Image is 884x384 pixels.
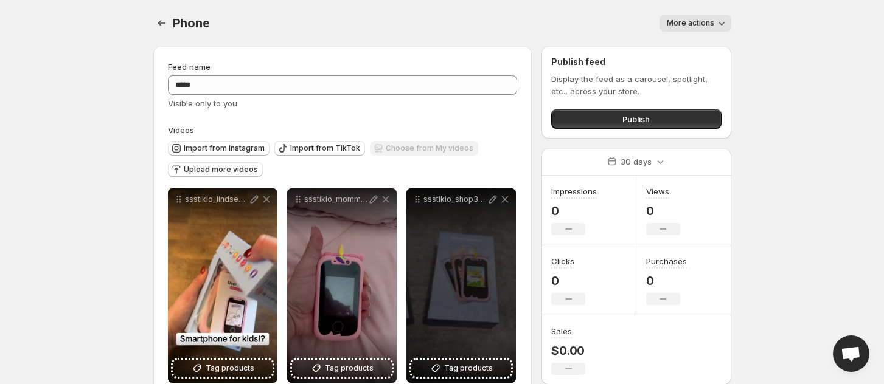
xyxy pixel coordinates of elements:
[184,143,265,153] span: Import from Instagram
[206,362,254,374] span: Tag products
[406,188,516,383] div: ssstikio_shop365247_1753457971130Tag products
[646,273,687,288] p: 0
[551,325,572,337] h3: Sales
[551,73,721,97] p: Display the feed as a carousel, spotlight, etc., across your store.
[622,113,650,125] span: Publish
[551,109,721,129] button: Publish
[292,360,392,377] button: Tag products
[168,188,277,383] div: ssstikio_lindseya495_1753458089949Tag products
[173,16,210,30] span: Phone
[551,185,597,197] h3: Impressions
[621,156,652,168] p: 30 days
[646,255,687,267] h3: Purchases
[444,362,493,374] span: Tag products
[667,18,714,28] span: More actions
[274,141,365,156] button: Import from TikTok
[168,62,211,72] span: Feed name
[173,360,273,377] button: Tag products
[646,204,680,218] p: 0
[660,15,731,32] button: More actions
[423,194,487,204] p: ssstikio_shop365247_1753457971130
[551,56,721,68] h2: Publish feed
[153,15,170,32] button: Settings
[411,360,511,377] button: Tag products
[304,194,367,204] p: ssstikio_mommylisa00_1753458125901
[646,185,669,197] h3: Views
[551,204,597,218] p: 0
[287,188,397,383] div: ssstikio_mommylisa00_1753458125901Tag products
[168,162,263,177] button: Upload more videos
[168,98,239,108] span: Visible only to you.
[551,273,585,288] p: 0
[325,362,374,374] span: Tag products
[168,141,270,156] button: Import from Instagram
[551,255,574,267] h3: Clicks
[185,194,248,204] p: ssstikio_lindseya495_1753458089949
[290,143,360,153] span: Import from TikTok
[551,343,585,358] p: $0.00
[833,335,869,372] div: Open chat
[168,125,194,135] span: Videos
[184,165,258,174] span: Upload more videos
